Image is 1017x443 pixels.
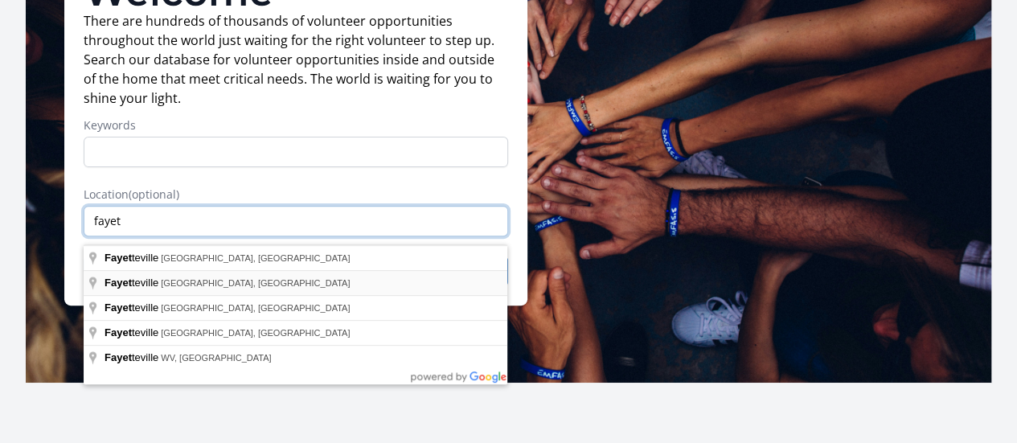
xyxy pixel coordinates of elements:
[84,117,508,133] label: Keywords
[105,252,132,264] span: Fayet
[161,328,350,338] span: [GEOGRAPHIC_DATA], [GEOGRAPHIC_DATA]
[105,326,132,338] span: Fayet
[161,353,271,363] span: WV, [GEOGRAPHIC_DATA]
[84,11,508,108] p: There are hundreds of thousands of volunteer opportunities throughout the world just waiting for ...
[84,187,508,203] label: Location
[161,253,350,263] span: [GEOGRAPHIC_DATA], [GEOGRAPHIC_DATA]
[105,326,161,338] span: teville
[105,301,161,314] span: teville
[105,351,132,363] span: Fayet
[105,301,132,314] span: Fayet
[161,278,350,288] span: [GEOGRAPHIC_DATA], [GEOGRAPHIC_DATA]
[161,303,350,313] span: [GEOGRAPHIC_DATA], [GEOGRAPHIC_DATA]
[105,252,161,264] span: teville
[105,277,161,289] span: teville
[129,187,179,202] span: (optional)
[84,206,508,236] input: Enter a location
[105,351,161,363] span: teville
[105,277,132,289] span: Fayet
